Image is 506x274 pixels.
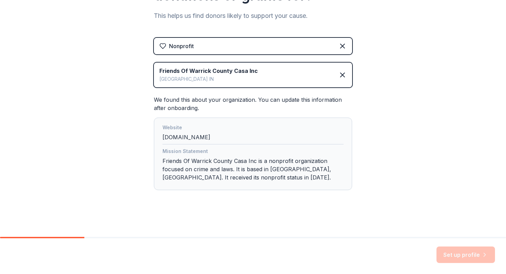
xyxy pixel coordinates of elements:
div: Mission Statement [162,147,344,157]
div: Friends Of Warrick County Casa Inc is a nonprofit organization focused on crime and laws. It is b... [162,147,344,184]
div: This helps us find donors likely to support your cause. [154,10,352,21]
div: Friends Of Warrick County Casa Inc [159,67,258,75]
div: We found this about your organization. You can update this information after onboarding. [154,96,352,190]
div: [DOMAIN_NAME] [162,123,344,144]
div: Nonprofit [169,42,194,50]
div: [GEOGRAPHIC_DATA] IN [159,75,258,83]
div: Website [162,123,344,133]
